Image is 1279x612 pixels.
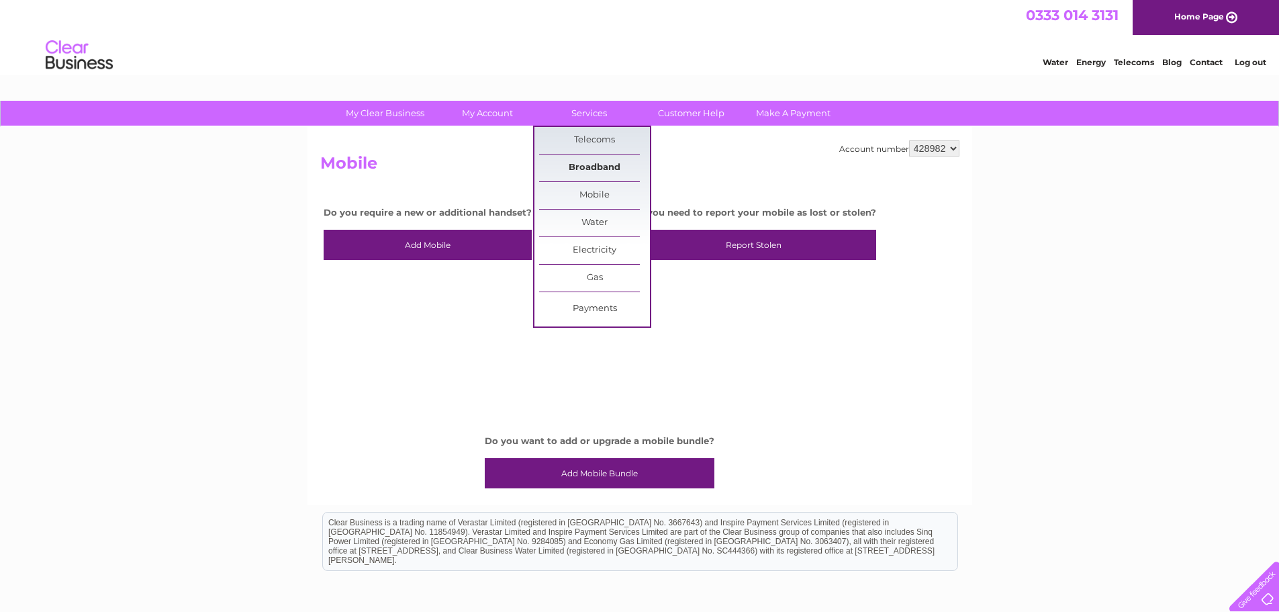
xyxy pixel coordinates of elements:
[432,101,542,126] a: My Account
[330,101,440,126] a: My Clear Business
[1076,57,1106,67] a: Energy
[1043,57,1068,67] a: Water
[1190,57,1223,67] a: Contact
[631,208,876,218] h4: Do you need to report your mobile as lost or stolen?
[539,127,650,154] a: Telecoms
[45,35,113,76] img: logo.png
[539,155,650,181] a: Broadband
[738,101,849,126] a: Make A Payment
[1026,7,1119,24] a: 0333 014 3131
[485,436,714,446] h4: Do you want to add or upgrade a mobile bundle?
[539,237,650,264] a: Electricity
[839,140,959,157] div: Account number
[539,210,650,236] a: Water
[324,208,532,218] h4: Do you require a new or additional handset?
[539,296,650,322] a: Payments
[1114,57,1154,67] a: Telecoms
[636,101,747,126] a: Customer Help
[324,230,532,261] a: Add Mobile
[1162,57,1182,67] a: Blog
[485,458,714,489] a: Add Mobile Bundle
[539,265,650,292] a: Gas
[539,182,650,209] a: Mobile
[1235,57,1266,67] a: Log out
[631,230,876,261] a: Report Stolen
[320,154,959,179] h2: Mobile
[534,101,645,126] a: Services
[323,7,957,65] div: Clear Business is a trading name of Verastar Limited (registered in [GEOGRAPHIC_DATA] No. 3667643...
